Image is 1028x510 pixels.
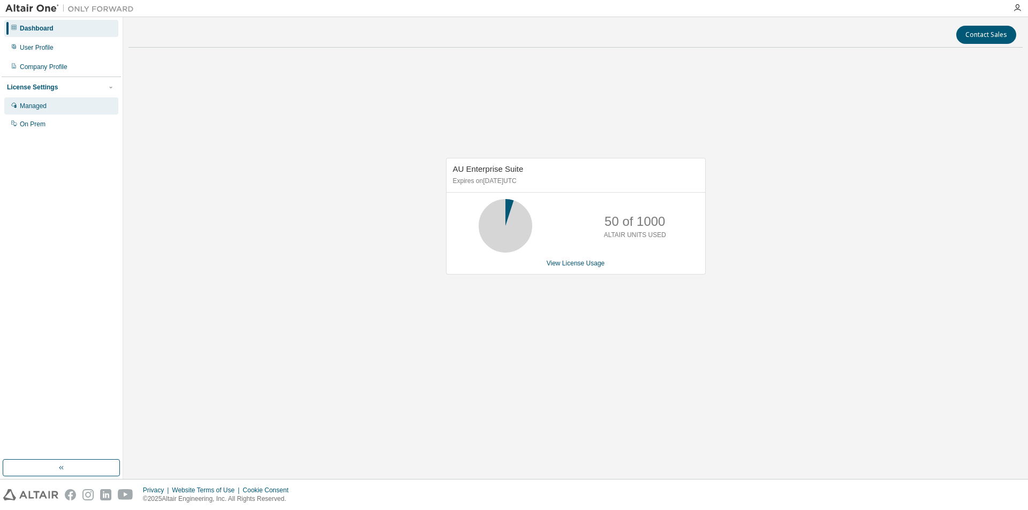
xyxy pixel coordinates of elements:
a: View License Usage [547,260,605,267]
div: License Settings [7,83,58,92]
p: 50 of 1000 [604,212,665,231]
div: Managed [20,102,47,110]
p: © 2025 Altair Engineering, Inc. All Rights Reserved. [143,494,295,504]
img: linkedin.svg [100,489,111,500]
div: Cookie Consent [243,486,294,494]
div: On Prem [20,120,46,128]
div: Website Terms of Use [172,486,243,494]
button: Contact Sales [956,26,1016,44]
img: Altair One [5,3,139,14]
div: Privacy [143,486,172,494]
img: altair_logo.svg [3,489,58,500]
p: ALTAIR UNITS USED [604,231,666,240]
div: Dashboard [20,24,54,33]
p: Expires on [DATE] UTC [453,177,696,186]
img: youtube.svg [118,489,133,500]
div: Company Profile [20,63,67,71]
span: AU Enterprise Suite [453,164,524,173]
img: instagram.svg [82,489,94,500]
img: facebook.svg [65,489,76,500]
div: User Profile [20,43,54,52]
